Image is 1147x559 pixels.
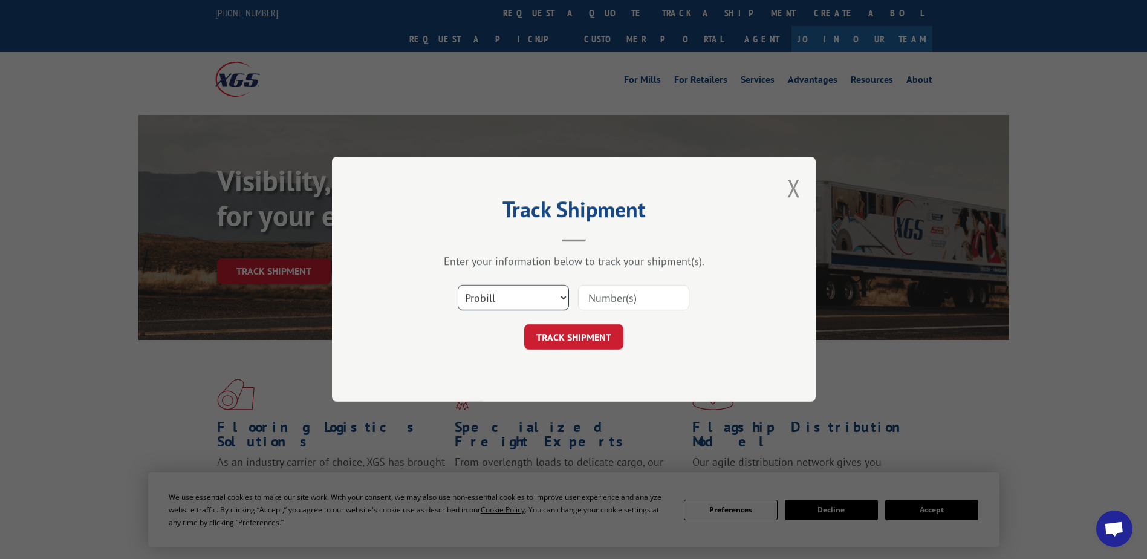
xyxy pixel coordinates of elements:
button: TRACK SHIPMENT [524,325,623,350]
div: Enter your information below to track your shipment(s). [392,255,755,269]
h2: Track Shipment [392,201,755,224]
button: Close modal [787,172,801,204]
input: Number(s) [578,286,689,311]
div: Open chat [1096,511,1132,547]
